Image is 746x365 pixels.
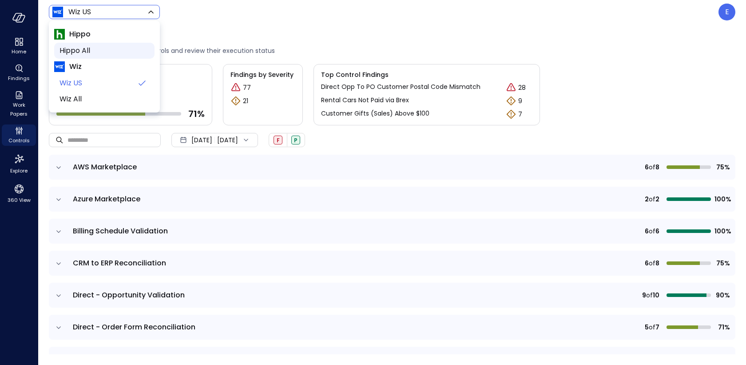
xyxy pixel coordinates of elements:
[54,91,155,107] li: Wiz All
[54,75,155,91] li: Wiz US
[69,29,91,40] span: Hippo
[54,43,155,59] li: Hippo All
[69,61,82,72] span: Wiz
[54,61,65,72] img: Wiz
[60,45,147,56] span: Hippo All
[60,94,147,104] span: Wiz All
[54,29,65,40] img: Hippo
[60,78,133,88] span: Wiz US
